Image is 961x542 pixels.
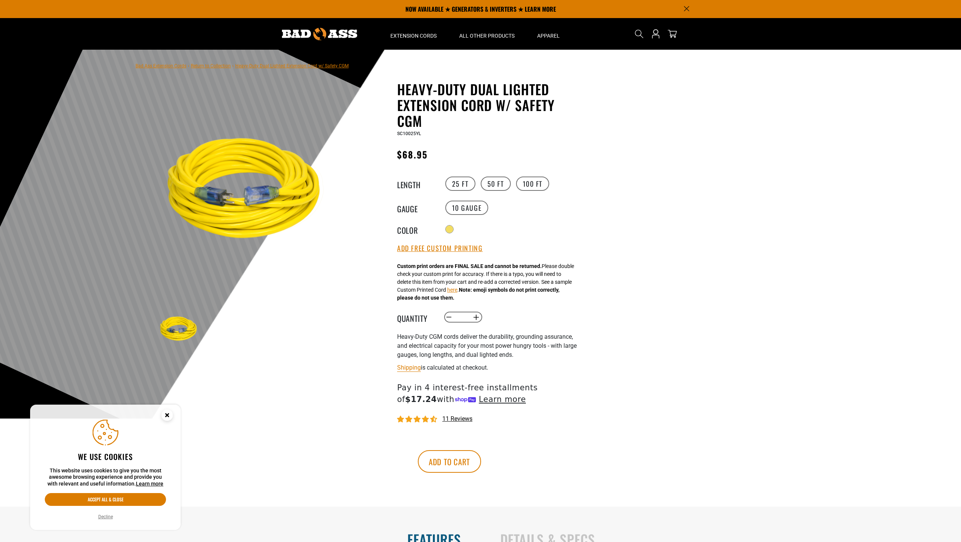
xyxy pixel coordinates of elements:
label: 25 FT [445,177,475,191]
legend: Length [397,179,435,189]
label: 10 Gauge [445,201,489,215]
div: Please double check your custom print for accuracy. If there is a typo, you will need to delete t... [397,262,574,302]
button: here [447,286,457,294]
a: Return to Collection [191,63,231,69]
a: Learn more [136,481,163,487]
a: Shipping [397,364,421,371]
span: All Other Products [459,32,515,39]
button: Add Free Custom Printing [397,244,483,253]
legend: Color [397,224,435,234]
summary: Search [633,28,645,40]
nav: breadcrumbs [136,61,349,70]
label: 50 FT [481,177,511,191]
aside: Cookie Consent [30,405,181,530]
span: Heavy-Duty CGM cords deliver the durability, grounding assurance, and electrical capacity for you... [397,333,577,358]
div: is calculated at checkout. [397,362,582,373]
span: 11 reviews [442,415,472,422]
button: Add to cart [418,450,481,473]
label: Quantity [397,312,435,322]
span: Heavy-Duty Dual Lighted Extension Cord w/ Safety CGM [235,63,349,69]
span: › [188,63,189,69]
h2: We use cookies [45,452,166,461]
img: yellow [158,100,339,282]
label: 100 FT [516,177,550,191]
strong: Custom print orders are FINAL SALE and cannot be returned. [397,263,542,269]
span: Extension Cords [390,32,437,39]
img: yellow [158,308,201,351]
legend: Gauge [397,203,435,213]
summary: All Other Products [448,18,526,50]
a: Bad Ass Extension Cords [136,63,186,69]
span: 4.64 stars [397,416,439,423]
h1: Heavy-Duty Dual Lighted Extension Cord w/ Safety CGM [397,81,582,129]
span: $68.95 [397,148,428,161]
span: › [232,63,234,69]
span: Apparel [537,32,560,39]
button: Accept all & close [45,493,166,506]
span: SC10025YL [397,131,421,136]
strong: Note: emoji symbols do not print correctly, please do not use them. [397,287,559,301]
p: This website uses cookies to give you the most awesome browsing experience and provide you with r... [45,467,166,487]
summary: Apparel [526,18,571,50]
button: Decline [96,513,115,521]
summary: Extension Cords [379,18,448,50]
img: Bad Ass Extension Cords [282,28,357,40]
